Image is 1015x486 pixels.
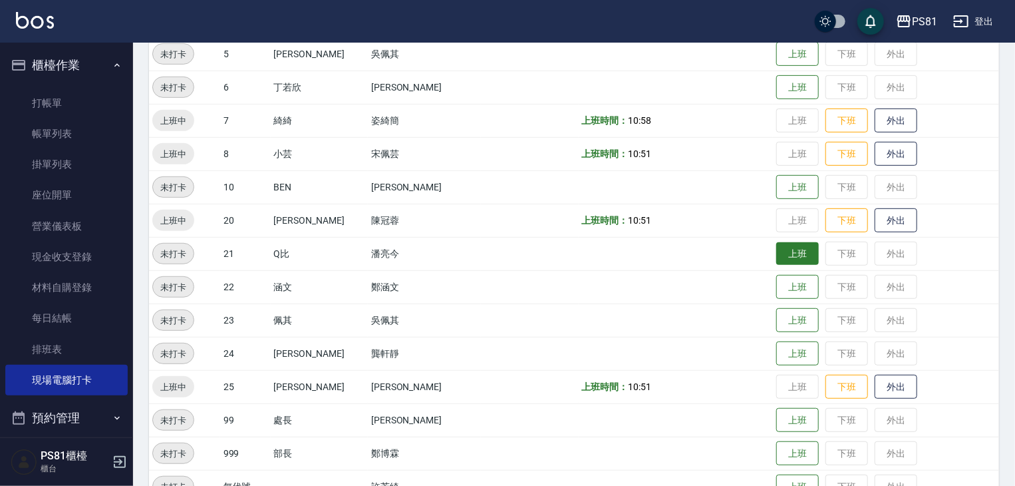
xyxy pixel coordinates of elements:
[825,142,868,166] button: 下班
[5,272,128,303] a: 材料自購登錄
[271,170,368,204] td: BEN
[5,365,128,395] a: 現場電腦打卡
[5,303,128,334] a: 每日結帳
[153,280,194,294] span: 未打卡
[5,334,128,365] a: 排班表
[271,270,368,304] td: 涵文
[220,370,271,403] td: 25
[16,12,54,29] img: Logo
[153,347,194,361] span: 未打卡
[271,370,368,403] td: [PERSON_NAME]
[875,142,917,166] button: 外出
[776,242,819,266] button: 上班
[825,208,868,233] button: 下班
[5,242,128,272] a: 現金收支登錄
[368,37,481,71] td: 吳佩其
[582,215,629,226] b: 上班時間：
[5,180,128,210] a: 座位開單
[41,463,108,475] p: 櫃台
[776,42,819,67] button: 上班
[11,449,37,475] img: Person
[776,342,819,366] button: 上班
[220,270,271,304] td: 22
[628,215,651,226] span: 10:51
[5,88,128,119] a: 打帳單
[152,380,194,394] span: 上班中
[5,401,128,435] button: 預約管理
[582,148,629,159] b: 上班時間：
[875,109,917,133] button: 外出
[271,204,368,237] td: [PERSON_NAME]
[368,403,481,437] td: [PERSON_NAME]
[153,180,194,194] span: 未打卡
[220,71,271,104] td: 6
[628,115,651,126] span: 10:58
[153,314,194,328] span: 未打卡
[776,308,819,333] button: 上班
[5,149,128,180] a: 掛單列表
[776,441,819,466] button: 上班
[825,109,868,133] button: 下班
[875,208,917,233] button: 外出
[368,437,481,470] td: 鄭博霖
[153,447,194,461] span: 未打卡
[271,71,368,104] td: 丁若欣
[368,170,481,204] td: [PERSON_NAME]
[271,237,368,270] td: Q比
[271,337,368,370] td: [PERSON_NAME]
[220,237,271,270] td: 21
[152,114,194,128] span: 上班中
[948,9,999,34] button: 登出
[271,104,368,137] td: 綺綺
[368,204,481,237] td: 陳冠蓉
[825,375,868,399] button: 下班
[220,437,271,470] td: 999
[368,270,481,304] td: 鄭涵文
[368,104,481,137] td: 姿綺簡
[5,435,128,470] button: 報表及分析
[152,214,194,228] span: 上班中
[220,304,271,337] td: 23
[153,247,194,261] span: 未打卡
[153,47,194,61] span: 未打卡
[368,337,481,370] td: 龔軒靜
[271,304,368,337] td: 佩其
[857,8,884,35] button: save
[220,204,271,237] td: 20
[153,81,194,95] span: 未打卡
[152,147,194,161] span: 上班中
[220,337,271,370] td: 24
[220,104,271,137] td: 7
[776,408,819,433] button: 上班
[5,119,128,149] a: 帳單列表
[875,375,917,399] button: 外出
[220,37,271,71] td: 5
[271,437,368,470] td: 部長
[368,370,481,403] td: [PERSON_NAME]
[368,237,481,270] td: 潘亮今
[912,13,937,30] div: PS81
[41,449,108,463] h5: PS81櫃檯
[776,175,819,200] button: 上班
[5,48,128,83] button: 櫃檯作業
[220,170,271,204] td: 10
[271,403,368,437] td: 處長
[776,75,819,100] button: 上班
[153,413,194,427] span: 未打卡
[628,148,651,159] span: 10:51
[776,275,819,300] button: 上班
[368,304,481,337] td: 吳佩其
[220,403,271,437] td: 99
[582,115,629,126] b: 上班時間：
[891,8,942,35] button: PS81
[368,71,481,104] td: [PERSON_NAME]
[368,137,481,170] td: 宋佩芸
[582,381,629,392] b: 上班時間：
[220,137,271,170] td: 8
[271,137,368,170] td: 小芸
[5,211,128,242] a: 營業儀表板
[628,381,651,392] span: 10:51
[271,37,368,71] td: [PERSON_NAME]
